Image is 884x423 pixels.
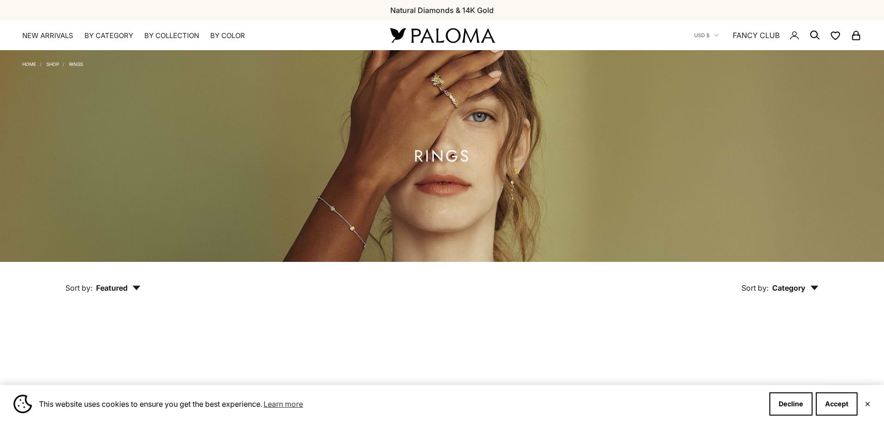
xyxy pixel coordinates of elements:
[22,31,73,40] a: NEW ARRIVALS
[816,392,858,416] button: Accept
[69,61,83,67] a: Rings
[96,283,141,293] span: Featured
[414,150,471,162] h1: Rings
[22,59,83,67] nav: Breadcrumb
[46,61,59,67] a: Shop
[262,397,304,411] a: Learn more
[39,397,762,411] span: This website uses cookies to ensure you get the best experience.
[720,262,840,301] button: Sort by: Category
[22,31,368,40] nav: Primary navigation
[694,20,862,50] nav: Secondary navigation
[742,283,768,293] span: Sort by:
[694,31,710,39] span: USD $
[733,29,780,41] a: FANCY CLUB
[769,392,813,416] button: Decline
[13,395,32,413] img: Cookie banner
[865,401,871,407] button: Close
[84,31,133,40] summary: By Category
[144,31,199,40] summary: By Collection
[65,283,92,293] span: Sort by:
[390,4,494,16] p: Natural Diamonds & 14K Gold
[210,31,245,40] summary: By Color
[44,262,162,301] button: Sort by: Featured
[772,283,819,293] span: Category
[694,31,719,39] button: USD $
[22,61,36,67] a: Home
